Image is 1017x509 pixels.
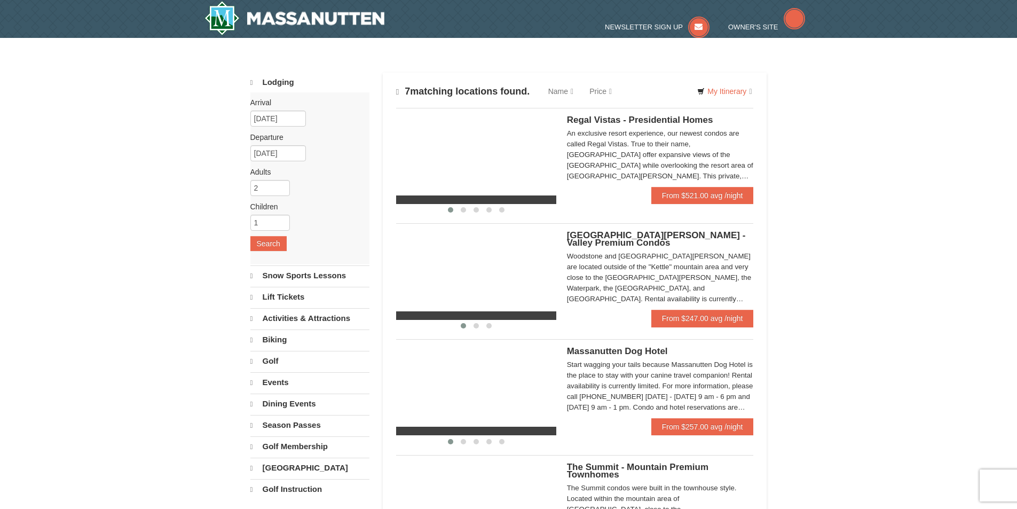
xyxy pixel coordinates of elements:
label: Children [250,201,361,212]
span: [GEOGRAPHIC_DATA][PERSON_NAME] - Valley Premium Condos [567,230,746,248]
div: An exclusive resort experience, our newest condos are called Regal Vistas. True to their name, [G... [567,128,754,182]
span: Massanutten Dog Hotel [567,346,668,356]
label: Departure [250,132,361,143]
a: Activities & Attractions [250,308,369,328]
a: Name [540,81,581,102]
a: Lift Tickets [250,287,369,307]
a: From $257.00 avg /night [651,418,754,435]
a: Lodging [250,73,369,92]
a: My Itinerary [690,83,759,99]
a: Events [250,372,369,393]
div: Woodstone and [GEOGRAPHIC_DATA][PERSON_NAME] are located outside of the "Kettle" mountain area an... [567,251,754,304]
a: Price [581,81,620,102]
a: Season Passes [250,415,369,435]
a: Snow Sports Lessons [250,265,369,286]
a: Golf Instruction [250,479,369,499]
a: From $247.00 avg /night [651,310,754,327]
span: Regal Vistas - Presidential Homes [567,115,713,125]
a: Newsletter Sign Up [605,23,709,31]
a: Owner's Site [728,23,805,31]
label: Arrival [250,97,361,108]
span: Owner's Site [728,23,778,31]
label: Adults [250,167,361,177]
a: From $521.00 avg /night [651,187,754,204]
img: Massanutten Resort Logo [204,1,385,35]
a: Biking [250,330,369,350]
button: Search [250,236,287,251]
span: The Summit - Mountain Premium Townhomes [567,462,708,480]
a: Massanutten Resort [204,1,385,35]
span: Newsletter Sign Up [605,23,683,31]
a: [GEOGRAPHIC_DATA] [250,458,369,478]
div: Start wagging your tails because Massanutten Dog Hotel is the place to stay with your canine trav... [567,359,754,413]
a: Golf [250,351,369,371]
a: Dining Events [250,394,369,414]
a: Golf Membership [250,436,369,457]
